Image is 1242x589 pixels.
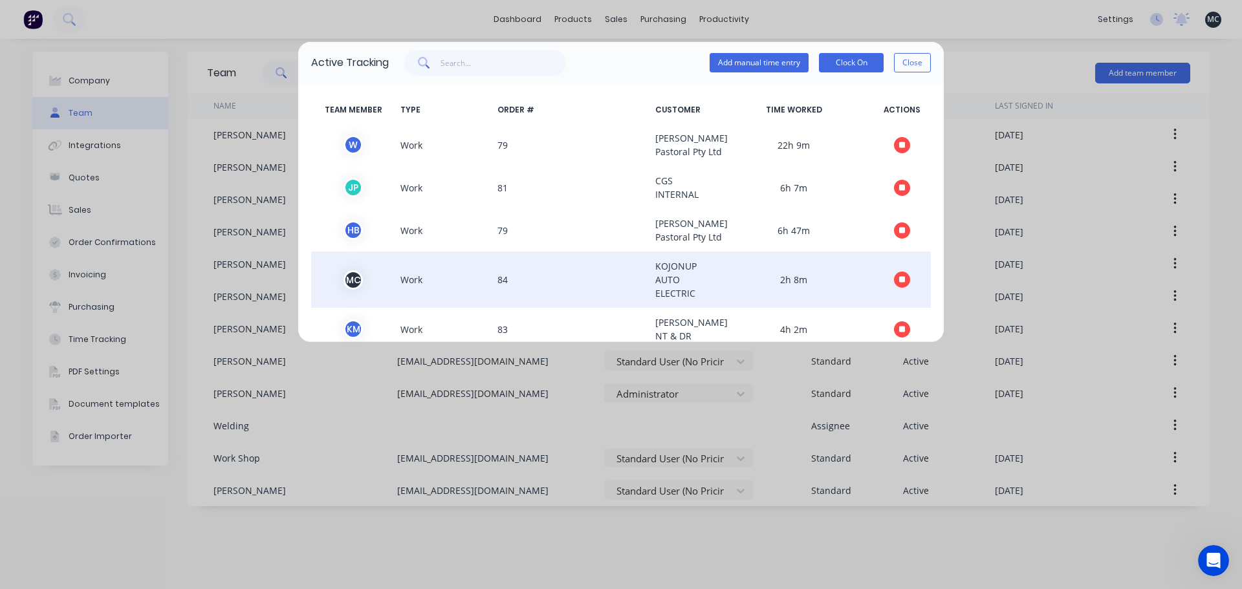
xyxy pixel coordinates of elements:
[343,178,363,197] div: J P
[441,50,567,76] input: Search...
[819,53,884,72] button: Clock On
[395,217,492,244] span: Work
[492,104,650,116] span: ORDER #
[492,316,650,343] span: 83
[343,135,363,155] div: W
[395,131,492,158] span: Work
[492,217,650,244] span: 79
[710,53,809,72] button: Add manual time entry
[650,259,715,300] span: KOJONUP AUTO ELECTRIC
[715,131,873,158] span: 22h 9m
[311,104,395,116] span: TEAM MEMBER
[492,131,650,158] span: 79
[343,220,363,240] div: H B
[715,259,873,300] span: 2h 8m
[1198,545,1229,576] iframe: Intercom live chat
[894,53,931,72] button: Close
[395,104,492,116] span: TYPE
[492,174,650,201] span: 81
[715,316,873,343] span: 4h 2m
[492,259,650,300] span: 84
[650,104,715,116] span: CUSTOMER
[343,270,363,290] div: M C
[650,316,715,343] span: [PERSON_NAME] NT & DR
[311,55,389,70] div: Active Tracking
[650,217,715,244] span: [PERSON_NAME] Pastoral Pty Ltd
[395,174,492,201] span: Work
[395,259,492,300] span: Work
[650,174,715,201] span: CGS INTERNAL
[343,319,363,339] div: K M
[715,174,873,201] span: 6h 7m
[650,131,715,158] span: [PERSON_NAME] Pastoral Pty Ltd
[395,316,492,343] span: Work
[715,104,873,116] span: TIME WORKED
[873,104,931,116] span: ACTIONS
[715,217,873,244] span: 6h 47m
